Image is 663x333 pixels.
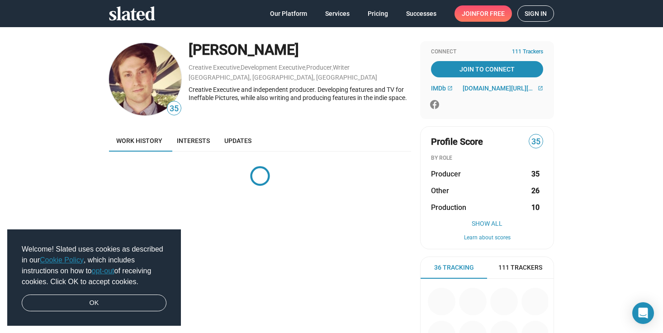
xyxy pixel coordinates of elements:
[224,137,251,144] span: Updates
[189,64,240,71] a: Creative Executive
[217,130,259,152] a: Updates
[240,66,241,71] span: ,
[431,220,543,227] button: Show All
[431,85,446,92] span: IMDb
[517,5,554,22] a: Sign in
[109,130,170,152] a: Work history
[431,61,543,77] a: Join To Connect
[431,186,449,195] span: Other
[498,263,542,272] span: 111 Trackers
[431,169,461,179] span: Producer
[360,5,395,22] a: Pricing
[447,86,453,91] mat-icon: open_in_new
[116,137,162,144] span: Work history
[531,186,540,195] strong: 26
[189,74,377,81] a: [GEOGRAPHIC_DATA], [GEOGRAPHIC_DATA], [GEOGRAPHIC_DATA]
[399,5,444,22] a: Successes
[525,6,547,21] span: Sign in
[434,263,474,272] span: 36 Tracking
[306,64,332,71] a: Producer
[189,86,411,102] div: Creative Executive and independent producer. Developing features and TV for Ineffable Pictures, w...
[431,48,543,56] div: Connect
[463,85,536,92] span: [DOMAIN_NAME][URL][PERSON_NAME]
[177,137,210,144] span: Interests
[476,5,505,22] span: for free
[512,48,543,56] span: 111 Trackers
[462,5,505,22] span: Join
[22,295,166,312] a: dismiss cookie message
[170,130,217,152] a: Interests
[433,61,541,77] span: Join To Connect
[92,267,114,275] a: opt-out
[538,86,543,91] mat-icon: open_in_new
[463,85,543,92] a: [DOMAIN_NAME][URL][PERSON_NAME]
[431,234,543,242] button: Learn about scores
[189,40,411,60] div: [PERSON_NAME]
[531,169,540,179] strong: 35
[40,256,84,264] a: Cookie Policy
[22,244,166,287] span: Welcome! Slated uses cookies as described in our , which includes instructions on how to of recei...
[431,136,483,148] span: Profile Score
[333,64,350,71] a: Writer
[531,203,540,212] strong: 10
[406,5,436,22] span: Successes
[270,5,307,22] span: Our Platform
[632,302,654,324] div: Open Intercom Messenger
[431,203,466,212] span: Production
[529,136,543,148] span: 35
[431,155,543,162] div: BY ROLE
[318,5,357,22] a: Services
[455,5,512,22] a: Joinfor free
[241,64,305,71] a: Development Executive
[431,85,453,92] a: IMDb
[263,5,314,22] a: Our Platform
[305,66,306,71] span: ,
[109,43,181,115] img: Ross Putman
[368,5,388,22] span: Pricing
[325,5,350,22] span: Services
[167,103,181,115] span: 35
[7,229,181,326] div: cookieconsent
[332,66,333,71] span: ,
